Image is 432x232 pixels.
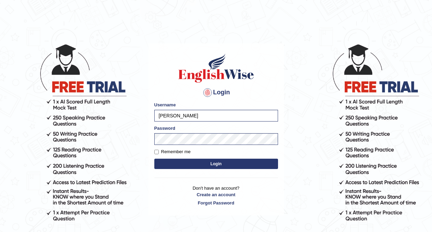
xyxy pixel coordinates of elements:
label: Password [154,125,175,131]
h4: Login [154,87,278,98]
label: Remember me [154,148,191,155]
input: Remember me [154,150,159,154]
a: Forgot Password [154,200,278,206]
label: Username [154,102,176,108]
p: Don't have an account? [154,185,278,206]
button: Login [154,159,278,169]
a: Create an account [154,191,278,198]
img: Logo of English Wise sign in for intelligent practice with AI [177,53,255,84]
